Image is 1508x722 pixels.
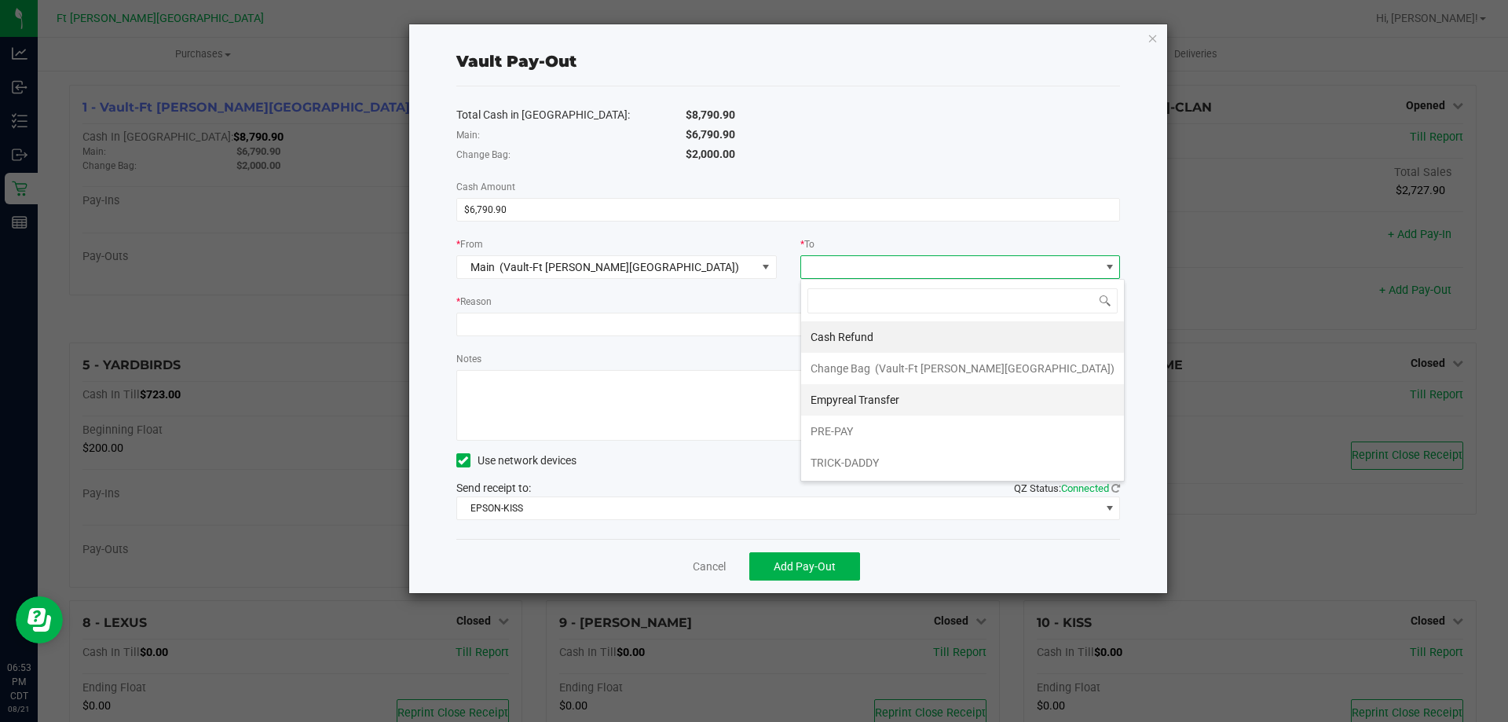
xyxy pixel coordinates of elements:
[16,596,63,643] iframe: Resource center
[456,295,492,309] label: Reason
[500,261,739,273] span: (Vault-Ft [PERSON_NAME][GEOGRAPHIC_DATA])
[686,108,735,121] span: $8,790.90
[811,456,879,469] span: TRICK-DADDY
[774,560,836,573] span: Add Pay-Out
[686,148,735,160] span: $2,000.00
[456,108,630,121] span: Total Cash in [GEOGRAPHIC_DATA]:
[875,362,1115,375] span: (Vault-Ft [PERSON_NAME][GEOGRAPHIC_DATA])
[811,331,873,343] span: Cash Refund
[456,130,480,141] span: Main:
[693,559,726,575] a: Cancel
[800,237,814,251] label: To
[456,482,531,494] span: Send receipt to:
[1061,482,1109,494] span: Connected
[811,425,853,438] span: PRE-PAY
[456,352,481,366] label: Notes
[749,552,860,581] button: Add Pay-Out
[456,181,515,192] span: Cash Amount
[470,261,495,273] span: Main
[456,453,576,469] label: Use network devices
[456,49,576,73] div: Vault Pay-Out
[457,497,1100,519] span: EPSON-KISS
[811,394,899,406] span: Empyreal Transfer
[456,149,511,160] span: Change Bag:
[686,128,735,141] span: $6,790.90
[456,237,483,251] label: From
[811,362,870,375] span: Change Bag
[1014,482,1120,494] span: QZ Status:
